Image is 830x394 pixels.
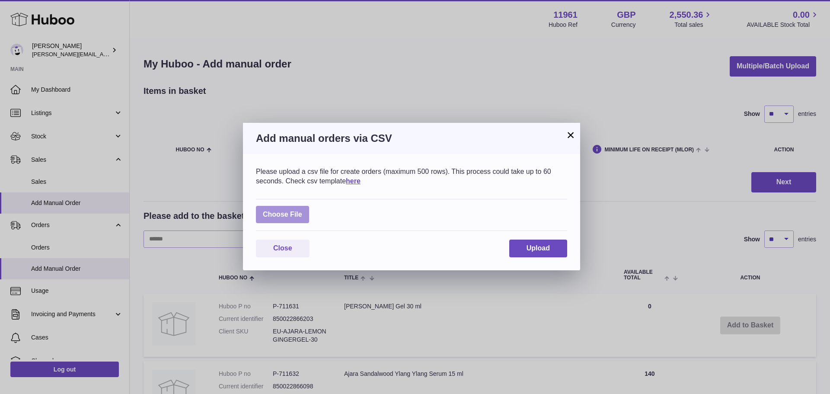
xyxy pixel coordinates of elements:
h3: Add manual orders via CSV [256,131,567,145]
span: Close [273,244,292,252]
div: Please upload a csv file for create orders (maximum 500 rows). This process could take up to 60 s... [256,167,567,186]
button: Close [256,240,310,257]
span: Upload [527,244,550,252]
button: Upload [509,240,567,257]
a: here [346,177,361,185]
span: Choose File [256,206,309,224]
button: × [565,130,576,140]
